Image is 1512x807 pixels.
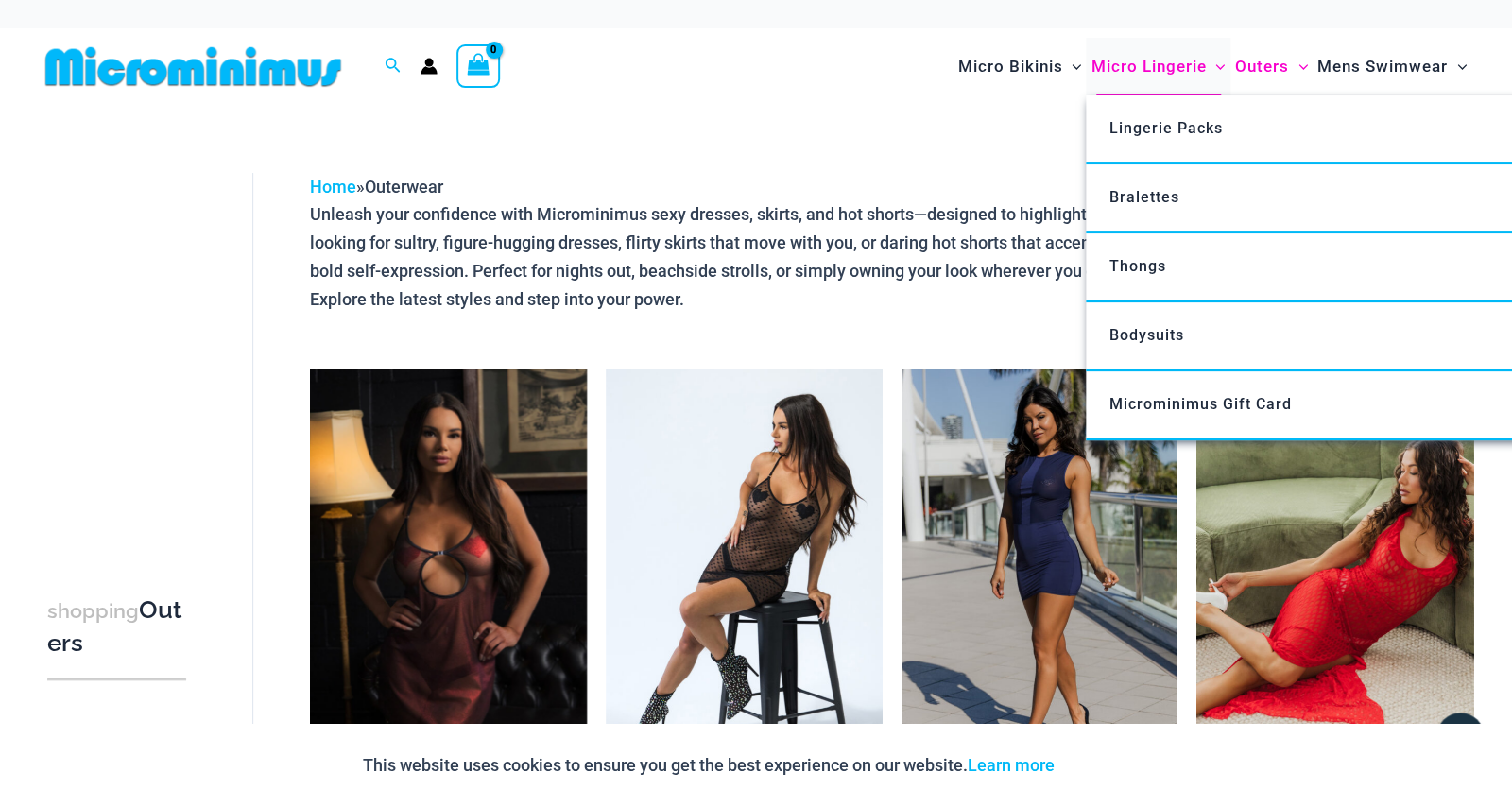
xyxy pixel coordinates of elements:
[1206,43,1225,91] span: Menu Toggle
[363,751,1055,780] p: This website uses cookies to ensure you get the best experience on our website.
[310,177,443,197] span: »
[385,55,402,78] a: Search icon link
[1289,43,1308,91] span: Menu Toggle
[902,369,1178,783] img: Desire Me Navy 5192 Dress 11
[1313,38,1471,95] a: Mens SwimwearMenu ToggleMenu Toggle
[1230,38,1313,95] a: OutersMenu ToggleMenu Toggle
[953,38,1086,95] a: Micro BikinisMenu ToggleMenu Toggle
[365,177,443,197] span: Outerwear
[1196,369,1473,783] img: Sometimes Red 587 Dress 10
[957,43,1062,91] span: Micro Bikinis
[1235,43,1289,91] span: Outers
[47,158,217,536] iframe: TrustedSite Certified
[968,755,1055,775] a: Learn more
[456,44,500,88] a: View Shopping Cart, empty
[310,200,1473,313] p: Unleash your confidence with Microminimus sexy dresses, skirts, and hot shorts—designed to highli...
[310,369,587,783] img: Midnight Shimmer Red 5131 Dress 03v3
[606,369,883,783] a: Delta Black Hearts 5612 Dress 05Delta Black Hearts 5612 Dress 04Delta Black Hearts 5612 Dress 04
[1317,43,1448,91] span: Mens Swimwear
[1108,188,1178,206] span: Bralettes
[1069,743,1149,788] button: Accept
[47,599,139,623] span: shopping
[38,45,349,88] img: MM SHOP LOGO FLAT
[950,35,1474,98] nav: Site Navigation
[1062,43,1081,91] span: Menu Toggle
[1196,369,1473,783] a: Sometimes Red 587 Dress 10Sometimes Red 587 Dress 09Sometimes Red 587 Dress 09
[310,369,587,783] a: Midnight Shimmer Red 5131 Dress 03v3Midnight Shimmer Red 5131 Dress 05Midnight Shimmer Red 5131 D...
[1108,119,1222,137] span: Lingerie Packs
[1108,257,1165,275] span: Thongs
[421,58,438,75] a: Account icon link
[902,369,1178,783] a: Desire Me Navy 5192 Dress 11Desire Me Navy 5192 Dress 09Desire Me Navy 5192 Dress 09
[1086,38,1229,95] a: Micro LingerieMenu ToggleMenu Toggle
[310,177,356,197] a: Home
[1108,395,1291,413] span: Microminimus Gift Card
[1448,43,1467,91] span: Menu Toggle
[1091,43,1206,91] span: Micro Lingerie
[47,594,186,660] h3: Outers
[606,369,883,783] img: Delta Black Hearts 5612 Dress 05
[1108,326,1183,344] span: Bodysuits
